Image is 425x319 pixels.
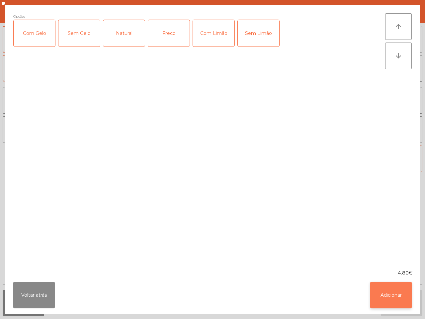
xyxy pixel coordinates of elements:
i: arrow_downward [394,52,402,60]
div: Sem Limão [238,20,279,47]
i: arrow_upward [394,23,402,31]
span: Opções [13,13,25,20]
div: Com Gelo [14,20,55,47]
button: arrow_downward [385,43,412,69]
div: Natural [103,20,145,47]
div: 4.80€ [5,269,420,276]
div: Freco [148,20,190,47]
button: Adicionar [370,282,412,308]
div: Sem Gelo [58,20,100,47]
button: Voltar atrás [13,282,55,308]
button: arrow_upward [385,13,412,40]
div: Com Limão [193,20,234,47]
